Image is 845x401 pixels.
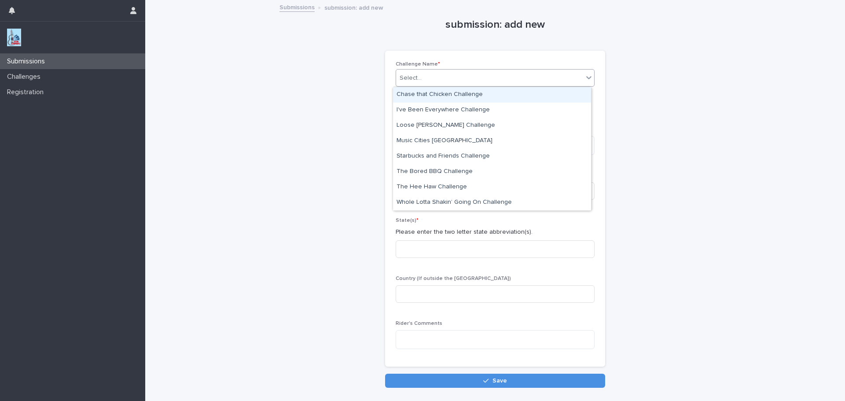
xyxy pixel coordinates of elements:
span: Challenge Name [396,62,440,67]
a: Submissions [279,2,315,12]
h1: submission: add new [385,18,605,31]
span: State(s) [396,218,419,223]
div: The Bored BBQ Challenge [393,164,591,180]
div: Whole Lotta Shakin’ Going On Challenge [393,195,591,210]
button: Save [385,374,605,388]
p: Please enter the two letter state abbreviation(s). [396,228,595,237]
div: Music Cities Challange [393,133,591,149]
p: Registration [4,88,51,96]
span: Country (If outside the [GEOGRAPHIC_DATA]) [396,276,511,281]
div: Loose Cannon Challenge [393,118,591,133]
div: The Hee Haw Challenge [393,180,591,195]
p: Submissions [4,57,52,66]
p: submission: add new [324,2,383,12]
div: Starbucks and Friends Challenge [393,149,591,164]
div: Select... [400,74,422,83]
span: Rider's Comments [396,321,442,326]
div: Chase that Chicken Challenge [393,87,591,103]
p: Challenges [4,73,48,81]
div: I've Been Everywhere Challenge [393,103,591,118]
span: Save [492,378,507,384]
img: jxsLJbdS1eYBI7rVAS4p [7,29,21,46]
